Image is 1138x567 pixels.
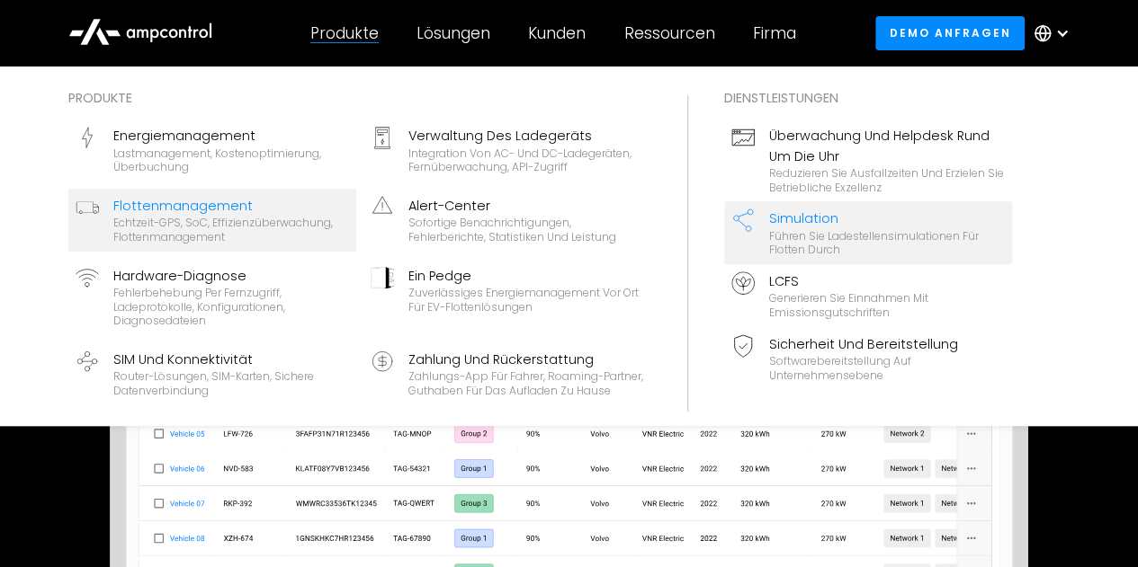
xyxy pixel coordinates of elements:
[408,266,644,286] div: Ein Pedge
[769,229,1005,257] div: Führen Sie Ladestellensimulationen für Flotten durch
[417,23,490,43] div: Lösungen
[724,119,1012,201] a: Überwachung und Helpdesk rund um die UhrReduzieren Sie Ausfallzeiten und erzielen Sie betrieblich...
[528,23,586,43] div: Kunden
[408,369,644,397] div: Zahlungs-App für Fahrer, Roaming-Partner, Guthaben für das Aufladen zu Hause
[724,88,1012,108] div: Dienstleistungen
[113,216,349,244] div: Echtzeit-GPS, SoC, Effizienzüberwachung, Flottenmanagement
[769,271,1005,291] div: LCFS
[363,119,651,182] a: Verwaltung des LadegerätsIntegration von AC- und DC-Ladegeräten, Fernüberwachung, API-Zugriff
[769,208,1005,228] div: Simulation
[408,146,644,174] div: Integration von AC- und DC-Ladegeräten, Fernüberwachung, API-Zugriff
[68,259,356,335] a: Hardware-DiagnoseFehlerbehebung per Fernzugriff, Ladeprotokolle, Konfigurationen, Diagnosedateien
[875,16,1025,49] a: Demo anfragen
[113,126,349,146] div: Energiemanagement
[68,189,356,252] a: FlottenmanagementEchtzeit-GPS, SoC, Effizienzüberwachung, Flottenmanagement
[769,166,1005,194] div: Reduzieren Sie Ausfallzeiten und erzielen Sie betriebliche Exzellenz
[623,23,714,43] div: Ressourcen
[753,23,796,43] div: Firma
[724,264,1012,327] a: LCFSGenerieren Sie Einnahmen mit Emissionsgutschriften
[769,291,1005,319] div: Generieren Sie Einnahmen mit Emissionsgutschriften
[113,196,349,216] div: Flottenmanagement
[363,189,651,252] a: Alert-CenterSofortige Benachrichtigungen, Fehlerberichte, Statistiken und Leistung
[113,146,349,174] div: Lastmanagement, Kostenoptimierung, Überbuchung
[113,266,349,286] div: Hardware-Diagnose
[769,334,1005,354] div: Sicherheit und Bereitstellung
[724,201,1012,264] a: SimulationFühren Sie Ladestellensimulationen für Flotten durch
[769,126,1005,166] div: Überwachung und Helpdesk rund um die Uhr
[113,350,349,369] div: SIM und Konnektivität
[68,119,356,182] a: EnergiemanagementLastmanagement, Kostenoptimierung, Überbuchung
[724,327,1012,390] a: Sicherheit und BereitstellungSoftwarebereitstellung auf Unternehmensebene
[363,259,651,335] a: Ein PedgeZuverlässiges Energiemanagement vor Ort für EV-Flottenlösungen
[408,286,644,314] div: Zuverlässiges Energiemanagement vor Ort für EV-Flottenlösungen
[408,350,644,369] div: Zahlung und Rückerstattung
[113,369,349,397] div: Router-Lösungen, SIM-Karten, sichere Datenverbindung
[408,126,644,146] div: Verwaltung des Ladegeräts
[408,216,644,244] div: Sofortige Benachrichtigungen, Fehlerberichte, Statistiken und Leistung
[113,286,349,328] div: Fehlerbehebung per Fernzugriff, Ladeprotokolle, Konfigurationen, Diagnosedateien
[68,342,356,405] a: SIM und KonnektivitätRouter-Lösungen, SIM-Karten, sichere Datenverbindung
[310,23,379,43] div: Produkte
[68,88,651,108] div: Produkte
[769,354,1005,382] div: Softwarebereitstellung auf Unternehmensebene
[363,342,651,405] a: Zahlung und RückerstattungZahlungs-App für Fahrer, Roaming-Partner, Guthaben für das Aufladen zu ...
[408,196,644,216] div: Alert-Center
